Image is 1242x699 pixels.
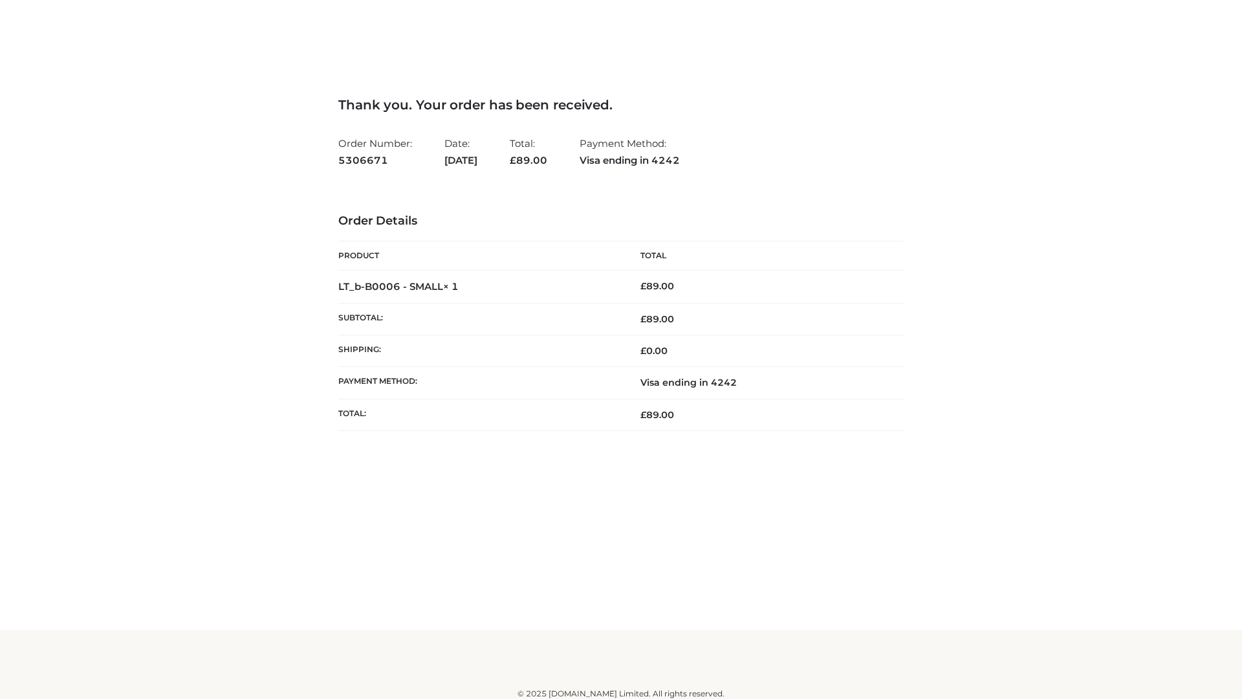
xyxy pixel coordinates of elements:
span: 89.00 [510,154,547,166]
h3: Order Details [338,214,904,228]
th: Payment method: [338,367,621,399]
span: £ [510,154,516,166]
span: £ [640,409,646,421]
span: 89.00 [640,313,674,325]
strong: Visa ending in 4242 [580,152,680,169]
th: Shipping: [338,335,621,367]
strong: × 1 [443,280,459,293]
th: Total [621,241,904,271]
bdi: 0.00 [640,345,668,357]
li: Order Number: [338,132,412,172]
span: 89.00 [640,409,674,421]
li: Total: [510,132,547,172]
strong: [DATE] [444,152,477,169]
th: Product [338,241,621,271]
th: Total: [338,399,621,430]
li: Date: [444,132,477,172]
td: Visa ending in 4242 [621,367,904,399]
span: £ [640,313,646,325]
th: Subtotal: [338,303,621,335]
span: £ [640,280,646,292]
h3: Thank you. Your order has been received. [338,97,904,113]
strong: LT_b-B0006 - SMALL [338,280,459,293]
span: £ [640,345,646,357]
bdi: 89.00 [640,280,674,292]
li: Payment Method: [580,132,680,172]
strong: 5306671 [338,152,412,169]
